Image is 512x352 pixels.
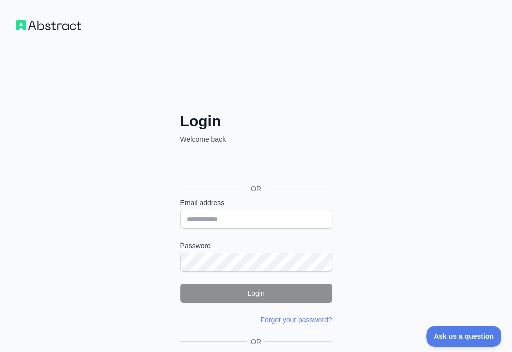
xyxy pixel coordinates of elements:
[260,316,332,324] a: Forgot your password?
[243,184,269,194] span: OR
[180,284,332,303] button: Login
[16,20,81,30] img: Workflow
[180,198,332,208] label: Email address
[426,326,502,347] iframe: Toggle Customer Support
[247,337,265,347] span: OR
[175,155,335,177] iframe: Przycisk Zaloguj się przez Google
[180,241,332,251] label: Password
[180,134,332,144] p: Welcome back
[180,112,332,130] h2: Login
